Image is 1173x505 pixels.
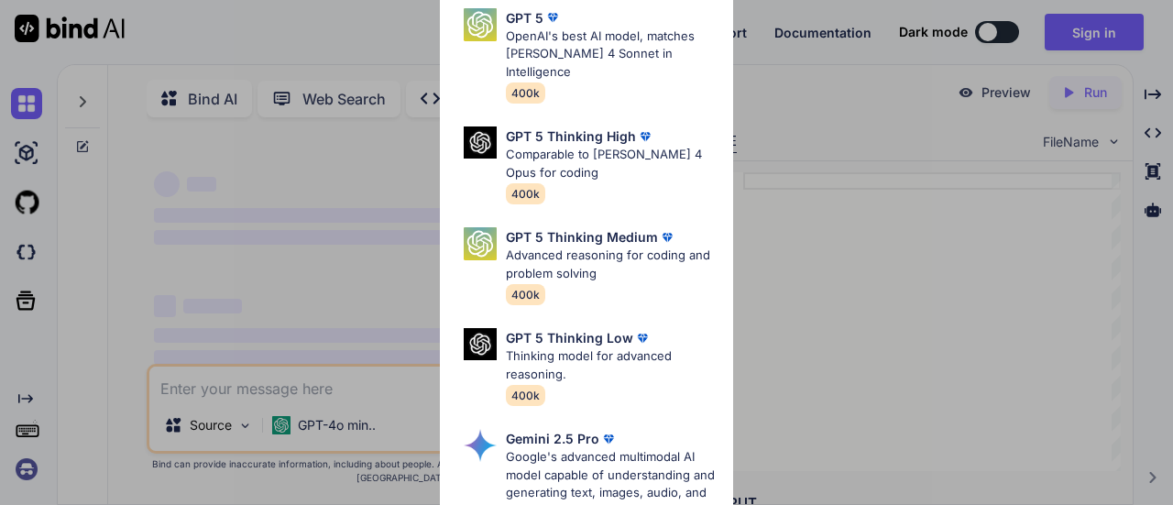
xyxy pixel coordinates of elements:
img: premium [658,228,676,247]
img: Pick Models [464,227,497,260]
img: premium [599,430,618,448]
img: Pick Models [464,126,497,159]
p: Thinking model for advanced reasoning. [506,347,718,383]
img: premium [633,329,652,347]
p: Advanced reasoning for coding and problem solving [506,247,718,282]
span: 400k [506,385,545,406]
img: Pick Models [464,8,497,41]
p: GPT 5 [506,8,543,27]
p: GPT 5 Thinking Low [506,328,633,347]
span: 400k [506,284,545,305]
img: premium [636,127,654,146]
p: Gemini 2.5 Pro [506,429,599,448]
p: GPT 5 Thinking High [506,126,636,146]
p: OpenAI's best AI model, matches [PERSON_NAME] 4 Sonnet in Intelligence [506,27,718,82]
img: Pick Models [464,429,497,462]
img: Pick Models [464,328,497,360]
p: GPT 5 Thinking Medium [506,227,658,247]
p: Comparable to [PERSON_NAME] 4 Opus for coding [506,146,718,181]
span: 400k [506,183,545,204]
img: premium [543,8,562,27]
span: 400k [506,82,545,104]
